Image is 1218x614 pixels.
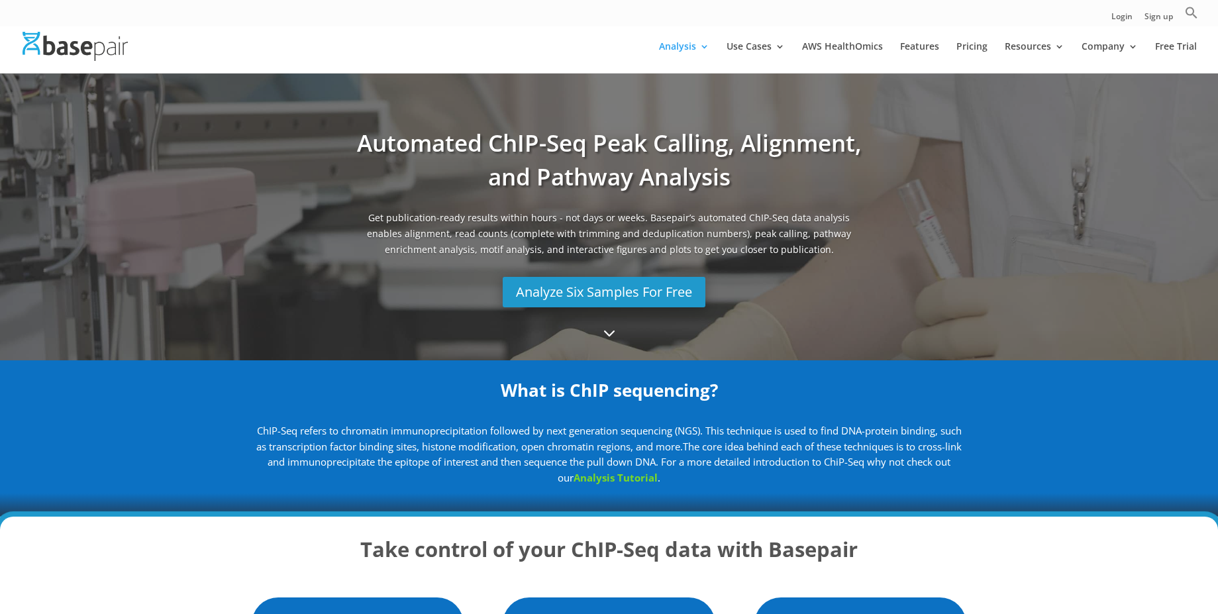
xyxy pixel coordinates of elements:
a: Features [900,42,939,73]
a: Analysis Tutorial [574,471,658,484]
a: Free Trial [1155,42,1197,73]
span: 3 [597,321,621,344]
a: AWS HealthOmics [802,42,883,73]
a: Analysis [659,42,709,73]
a: Use Cases [727,42,785,73]
a: Login [1111,13,1133,26]
span: Get publication-ready results within hours - not days or weeks. Basepair’s automated ChIP-Seq dat... [351,210,868,264]
a: Resources [1005,42,1064,73]
p: . For a more detailed introduction to ChiP-Seq why not check out our . [252,423,967,486]
a: Sign up [1144,13,1173,26]
a: Company [1082,42,1138,73]
span: ChIP-Seq refers to chromatin immunoprecipitation followed by next generation sequencing (NGS). Th... [256,424,962,453]
strong: What is ChIP sequencing? [501,378,718,402]
a: 3 [597,321,621,347]
a: Pricing [956,42,988,73]
strong: Take control of your ChIP-Seq data with Basepair [360,535,858,563]
h1: Automated ChIP-Seq Peak Calling, Alignment, and Pathway Analysis [351,127,868,210]
a: Analyze Six Samples For Free [503,277,705,307]
img: Basepair [23,32,128,60]
a: Search Icon Link [1185,6,1198,26]
svg: Search [1185,6,1198,19]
